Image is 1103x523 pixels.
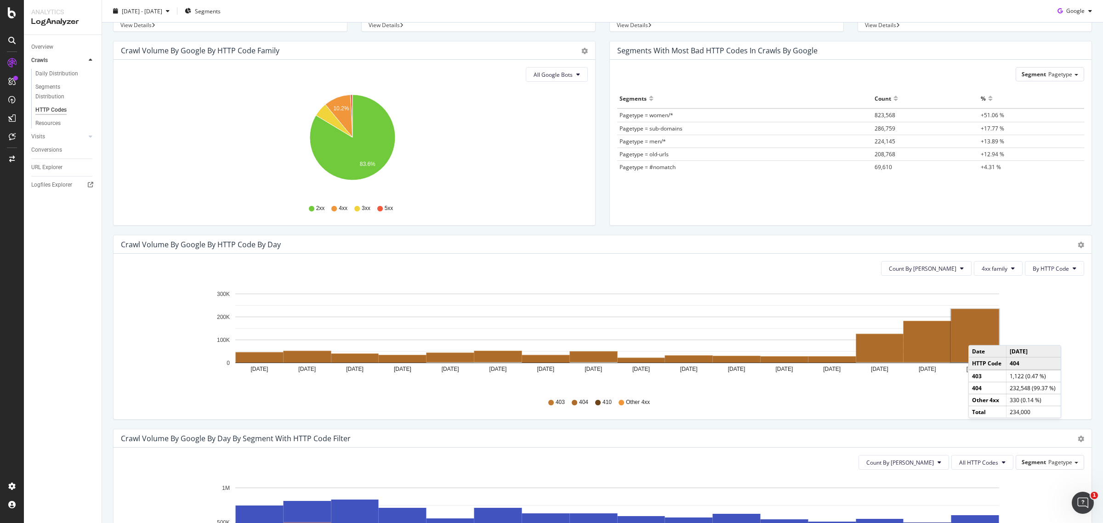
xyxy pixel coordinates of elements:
a: Logfiles Explorer [31,180,95,190]
span: Segments [195,7,221,15]
text: 200K [217,314,230,320]
button: [DATE] - [DATE] [109,4,173,18]
div: % [981,91,986,106]
span: 1 [1091,492,1098,499]
span: 3xx [362,205,370,212]
span: [DATE] - [DATE] [122,7,162,15]
td: Total [969,406,1006,418]
svg: A chart. [121,89,583,196]
span: By HTTP Code [1033,265,1069,273]
span: Pagetype [1048,458,1072,466]
text: [DATE] [489,366,507,372]
div: Segments with most bad HTTP codes in Crawls by google [617,46,818,55]
div: Crawls [31,56,48,65]
text: [DATE] [537,366,554,372]
td: 1,122 (0.47 %) [1006,370,1061,382]
div: gear [1078,436,1084,442]
text: 100K [217,337,230,343]
div: gear [1078,242,1084,248]
a: Visits [31,132,86,142]
span: Pagetype = #nomatch [620,163,676,171]
span: +51.06 % [981,111,1004,119]
text: [DATE] [823,366,841,372]
span: 4xx family [982,265,1007,273]
span: +12.94 % [981,150,1004,158]
div: URL Explorer [31,163,63,172]
span: 4xx [339,205,347,212]
button: All Google Bots [526,67,588,82]
a: HTTP Codes [35,105,95,115]
span: 410 [603,398,612,406]
span: All Google Bots [534,71,573,79]
span: 403 [556,398,565,406]
td: 232,548 (99.37 %) [1006,382,1061,394]
text: [DATE] [298,366,316,372]
span: Pagetype = old-urls [620,150,669,158]
button: All HTTP Codes [951,455,1013,470]
span: View Details [120,21,152,29]
iframe: Intercom live chat [1072,492,1094,514]
td: [DATE] [1006,346,1061,358]
div: Resources [35,119,61,128]
span: Other 4xx [626,398,650,406]
div: Analytics [31,7,94,17]
td: 234,000 [1006,406,1061,418]
span: Pagetype = men/* [620,137,666,145]
a: Conversions [31,145,95,155]
a: URL Explorer [31,163,95,172]
button: 4xx family [974,261,1023,276]
text: [DATE] [919,366,936,372]
span: 208,768 [875,150,895,158]
td: HTTP Code [969,358,1006,370]
text: [DATE] [585,366,602,372]
text: 83.6% [360,161,375,167]
button: By HTTP Code [1025,261,1084,276]
span: 286,759 [875,125,895,132]
span: Count By Day [866,459,934,466]
div: Segments [620,91,647,106]
button: Google [1054,4,1096,18]
span: +17.77 % [981,125,1004,132]
span: Google [1066,7,1085,15]
span: +13.89 % [981,137,1004,145]
span: View Details [369,21,400,29]
span: View Details [865,21,896,29]
div: Crawl Volume by google by Day by Segment with HTTP Code Filter [121,434,351,443]
span: View Details [617,21,648,29]
td: 404 [969,382,1006,394]
a: Resources [35,119,95,128]
text: [DATE] [346,366,364,372]
text: 0 [227,360,230,366]
text: [DATE] [967,366,984,372]
div: Segments Distribution [35,82,86,102]
span: 5xx [385,205,393,212]
text: [DATE] [632,366,650,372]
text: [DATE] [442,366,459,372]
span: Count By Day [889,265,956,273]
td: 404 [1006,358,1061,370]
button: Segments [181,4,224,18]
a: Crawls [31,56,86,65]
span: 2xx [316,205,325,212]
div: LogAnalyzer [31,17,94,27]
a: Daily Distribution [35,69,95,79]
div: Count [875,91,891,106]
text: [DATE] [680,366,698,372]
div: HTTP Codes [35,105,67,115]
text: [DATE] [394,366,411,372]
span: Segment [1022,458,1046,466]
div: Conversions [31,145,62,155]
td: 330 (0.14 %) [1006,394,1061,406]
div: Crawl Volume by google by HTTP Code by Day [121,240,281,249]
div: Visits [31,132,45,142]
td: Date [969,346,1006,358]
a: Overview [31,42,95,52]
span: Segment [1022,70,1046,78]
svg: A chart. [121,283,1075,390]
text: [DATE] [871,366,888,372]
text: [DATE] [251,366,268,372]
a: Segments Distribution [35,82,95,102]
span: 404 [579,398,588,406]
